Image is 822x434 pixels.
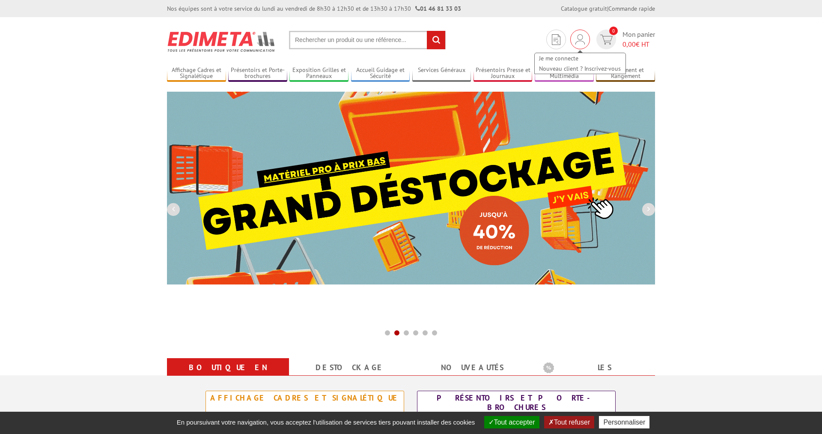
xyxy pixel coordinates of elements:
a: Commande rapide [608,5,655,12]
a: Je me connecte [535,53,625,63]
a: Accueil Guidage et Sécurité [351,66,410,81]
span: En poursuivant votre navigation, vous acceptez l'utilisation de services tiers pouvant installer ... [173,419,479,426]
a: Présentoirs Presse et Journaux [474,66,533,81]
span: Mon panier [622,30,655,49]
button: Personnaliser (fenêtre modale) [599,416,649,428]
b: Les promotions [543,360,650,377]
a: devis rapide 0 Mon panier 0,00€ HT [594,30,655,49]
a: nouveautés [421,360,523,375]
a: Nouveau client ? Inscrivez-vous [535,63,625,74]
strong: 01 46 81 33 03 [415,5,461,12]
a: Boutique en ligne [177,360,279,391]
span: 0 [609,27,618,35]
a: Exposition Grilles et Panneaux [289,66,348,81]
button: Tout accepter [484,416,539,428]
div: Nos équipes sont à votre service du lundi au vendredi de 8h30 à 12h30 et de 13h30 à 17h30 [167,4,461,13]
div: Affichage Cadres et Signalétique [208,393,402,403]
span: 0,00 [622,40,636,48]
button: Tout refuser [544,416,594,428]
a: Services Généraux [412,66,471,81]
div: | [561,4,655,13]
a: Présentoirs et Porte-brochures [228,66,287,81]
div: Je me connecte Nouveau client ? Inscrivez-vous [570,30,590,49]
a: Affichage Cadres et Signalétique [167,66,226,81]
span: € HT [622,39,655,49]
input: Rechercher un produit ou une référence... [289,31,446,49]
a: Destockage [299,360,401,375]
input: rechercher [427,31,445,49]
div: Présentoirs et Porte-brochures [420,393,613,412]
img: devis rapide [575,34,585,45]
img: devis rapide [552,34,560,45]
a: Les promotions [543,360,645,391]
img: devis rapide [600,35,613,45]
img: Présentoir, panneau, stand - Edimeta - PLV, affichage, mobilier bureau, entreprise [167,26,276,57]
a: Catalogue gratuit [561,5,607,12]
